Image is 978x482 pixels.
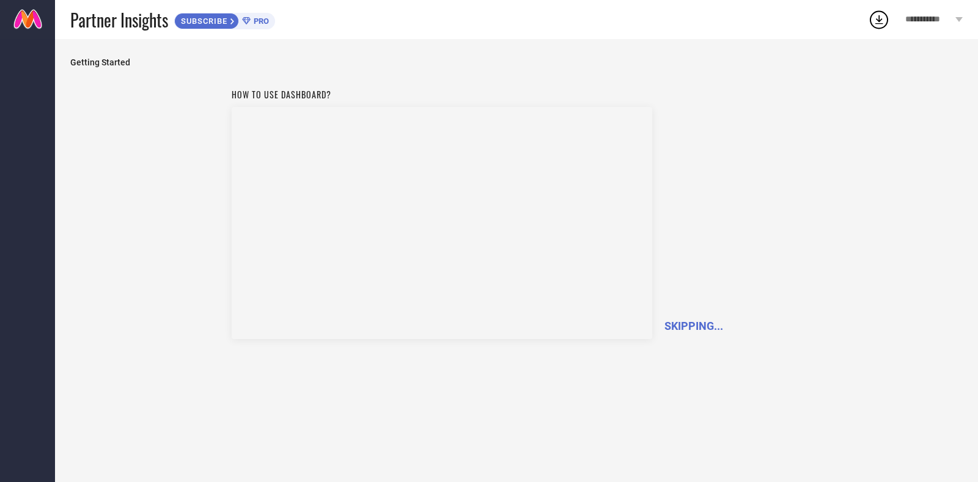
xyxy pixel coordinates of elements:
span: Partner Insights [70,7,168,32]
iframe: Workspace Section [232,107,652,339]
a: SUBSCRIBEPRO [174,10,275,29]
div: Open download list [868,9,890,31]
span: PRO [251,16,269,26]
span: SKIPPING... [664,320,723,332]
h1: How to use dashboard? [232,88,652,101]
span: SUBSCRIBE [175,16,230,26]
span: Getting Started [70,57,963,67]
